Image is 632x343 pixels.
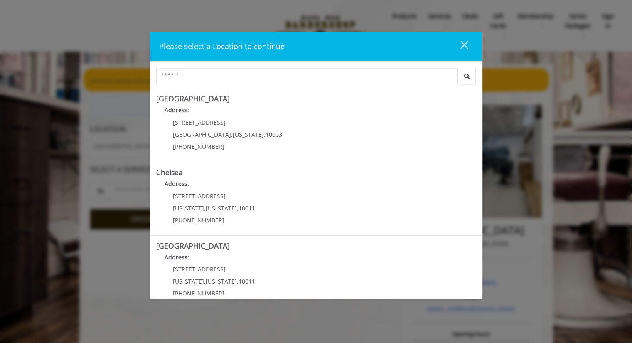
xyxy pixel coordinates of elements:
[156,94,230,104] b: [GEOGRAPHIC_DATA]
[239,204,255,212] span: 10011
[159,41,285,51] span: Please select a Location to continue
[173,265,226,273] span: [STREET_ADDRESS]
[173,118,226,126] span: [STREET_ADDRESS]
[233,131,264,138] span: [US_STATE]
[165,106,189,114] b: Address:
[173,204,204,212] span: [US_STATE]
[173,192,226,200] span: [STREET_ADDRESS]
[173,216,224,224] span: [PHONE_NUMBER]
[156,167,183,177] b: Chelsea
[266,131,282,138] span: 10003
[173,143,224,151] span: [PHONE_NUMBER]
[206,277,237,285] span: [US_STATE]
[264,131,266,138] span: ,
[165,253,189,261] b: Address:
[165,180,189,188] b: Address:
[445,38,473,55] button: close dialog
[156,68,476,89] div: Center Select
[204,204,206,212] span: ,
[173,131,231,138] span: [GEOGRAPHIC_DATA]
[206,204,237,212] span: [US_STATE]
[239,277,255,285] span: 10011
[462,73,472,79] i: Search button
[231,131,233,138] span: ,
[156,241,230,251] b: [GEOGRAPHIC_DATA]
[204,277,206,285] span: ,
[173,277,204,285] span: [US_STATE]
[156,68,458,84] input: Search Center
[173,289,224,297] span: [PHONE_NUMBER]
[237,277,239,285] span: ,
[237,204,239,212] span: ,
[451,40,467,53] div: close dialog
